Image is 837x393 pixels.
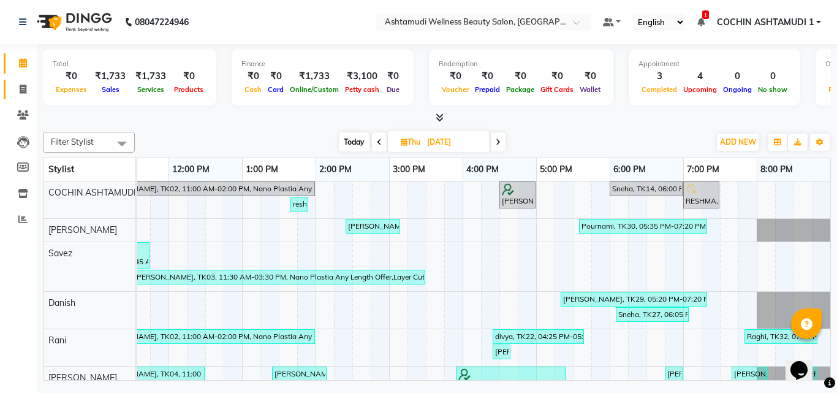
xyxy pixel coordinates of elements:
span: Upcoming [680,85,720,94]
div: [PERSON_NAME], TK16, 04:30 PM-05:00 PM, Hot Oil Massage [501,183,534,207]
div: divya, TK22, 04:25 PM-05:40 PM, D-Tan Cleanup,Eyebrows Threading [494,331,583,342]
span: Package [503,85,537,94]
span: Wallet [577,85,604,94]
span: [PERSON_NAME] [48,372,117,383]
span: Services [134,85,167,94]
span: No show [755,85,790,94]
a: 1 [697,17,705,28]
span: Gift Cards [537,85,577,94]
b: 08047224946 [135,5,189,39]
div: ₹1,733 [287,69,342,83]
span: Online/Custom [287,85,342,94]
span: Petty cash [342,85,382,94]
div: Pournami, TK30, 05:35 PM-07:20 PM, Anti-[MEDICAL_DATA] Treatment With Spa,U Cut [580,221,706,232]
iframe: chat widget [786,344,825,381]
span: Stylist [48,164,74,175]
span: Due [384,85,403,94]
span: Filter Stylist [51,137,94,147]
div: 4 [680,69,720,83]
div: [PERSON_NAME], TK29, 05:20 PM-07:20 PM, Root Touch-Up ([MEDICAL_DATA] Free),Layer Cut [562,294,706,305]
div: ₹0 [382,69,404,83]
div: Appointment [638,59,790,69]
div: [PERSON_NAME], TK02, 11:00 AM-02:00 PM, Nano Plastia Any Length Offer [96,331,314,342]
a: 4:00 PM [463,161,502,178]
span: Danish [48,297,75,308]
span: Expenses [53,85,90,94]
div: ₹1,733 [131,69,171,83]
div: 0 [720,69,755,83]
span: [PERSON_NAME] [48,224,117,235]
span: Voucher [439,85,472,94]
div: Raghi, TK32, 07:50 PM-08:50 PM, Layer Cut [746,331,816,342]
a: 1:00 PM [243,161,281,178]
span: Thu [398,137,423,147]
div: Finance [241,59,404,69]
div: [PERSON_NAME], TK04, 11:00 AM-12:30 PM, Anti-[MEDICAL_DATA] Treatment With Spa,Full Leg Waxing [96,368,203,380]
span: Ongoing [720,85,755,94]
a: 3:00 PM [390,161,428,178]
div: Sneha, TK27, 06:05 PM-07:05 PM, Hair Spa [617,309,687,320]
span: COCHIN ASHTAMUDI [48,187,136,198]
div: [PERSON_NAME], TK02, 11:00 AM-02:00 PM, Nano Plastia Any Length Offer [96,183,314,194]
div: 3 [638,69,680,83]
a: 6:00 PM [610,161,649,178]
div: ₹0 [577,69,604,83]
span: ADD NEW [720,137,756,147]
span: 1 [702,10,709,19]
div: ₹0 [472,69,503,83]
img: logo [31,5,115,39]
span: Completed [638,85,680,94]
button: ADD NEW [717,134,759,151]
a: 12:00 PM [169,161,213,178]
div: [PERSON_NAME], TK03, 11:30 AM-03:30 PM, Nano Plastia Any Length Offer,Layer Cut [133,272,424,283]
div: ₹1,733 [90,69,131,83]
a: 7:00 PM [684,161,722,178]
span: Rani [48,335,66,346]
div: 0 [755,69,790,83]
a: 8:00 PM [757,161,796,178]
span: Cash [241,85,265,94]
span: Products [171,85,206,94]
div: Total [53,59,206,69]
span: Sales [99,85,123,94]
div: Leena, TK21, 03:55 PM-05:25 PM, Aroma Pedicure,Blow Dry Setting [457,368,564,392]
span: Prepaid [472,85,503,94]
div: ₹0 [241,69,265,83]
span: Savez [48,248,72,259]
div: Sneha, TK14, 06:00 PM-07:00 PM, Hair Spa [611,183,681,194]
div: [PERSON_NAME], TK15, 02:25 PM-03:10 PM, U Cut [347,221,399,232]
div: ₹3,100 [342,69,382,83]
input: 2025-09-04 [423,133,485,151]
div: ₹0 [537,69,577,83]
div: [PERSON_NAME], TK33, 07:40 PM-08:10 PM, Eyebrows Threading,Eyebrows Threading [733,368,767,380]
a: 5:00 PM [537,161,575,178]
div: ₹0 [171,69,206,83]
div: RESHMA, TK19, 07:00 PM-07:30 PM, [DEMOGRAPHIC_DATA] [PERSON_NAME] Trim [684,183,718,207]
a: 2:00 PM [316,161,355,178]
div: Redemption [439,59,604,69]
div: ₹0 [53,69,90,83]
div: ₹0 [503,69,537,83]
span: Card [265,85,287,94]
span: COCHIN ASHTAMUDI 1 [717,16,814,29]
div: [PERSON_NAME], TK12, 01:25 PM-02:10 PM, Eyebrows Threading,Upper Lip Threading,Chin Threading [273,368,325,380]
div: [PERSON_NAME], TK20, 04:25 PM-04:40 PM, Eyebrows Threading [494,346,509,357]
div: ₹0 [265,69,287,83]
span: Today [339,132,369,151]
div: ₹0 [439,69,472,83]
div: reshma, TK11, 01:40 PM-01:55 PM, Makeup -1 [292,199,307,210]
div: [PERSON_NAME], TK26, 06:45 PM-07:00 PM, Eyebrows Threading [666,368,681,380]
